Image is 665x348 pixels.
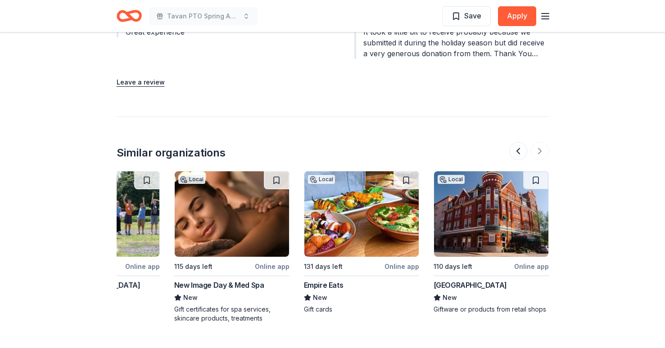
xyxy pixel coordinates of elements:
div: 131 days left [304,261,343,272]
div: Gift certificates for spa services, skincare products, treatments [174,305,290,323]
div: Local [438,175,465,184]
a: Home [117,5,142,27]
div: Gift cards [304,305,419,314]
a: Image for Empire EatsLocal131 days leftOnline appEmpire EatsNewGift cards [304,171,419,314]
div: It took a little bit to receive probably because we submitted it during the holiday season but di... [354,27,549,59]
div: [GEOGRAPHIC_DATA] [434,280,507,290]
div: Similar organizations [117,146,226,160]
div: 115 days left [174,261,213,272]
div: Local [178,175,205,184]
span: Save [464,10,481,22]
div: 110 days left [434,261,472,272]
img: Image for New Image Day & Med Spa [175,171,289,257]
a: Image for New Image Day & Med SpaLocal115 days leftOnline appNew Image Day & Med SpaNewGift certi... [174,171,290,323]
span: New [443,292,457,303]
img: Image for Empire Eats [304,171,419,257]
button: Apply [498,6,536,26]
div: New Image Day & Med Spa [174,280,264,290]
div: Online app [255,261,290,272]
div: Empire Eats [304,280,344,290]
div: Giftware or products from retail shops [434,305,549,314]
span: New [313,292,327,303]
a: Image for Blennerhassett Hotel & SpaLocal110 days leftOnline app[GEOGRAPHIC_DATA]NewGiftware or p... [434,171,549,314]
button: Tavan PTO Spring Auction [149,7,257,25]
span: Tavan PTO Spring Auction [167,11,239,22]
div: Online app [514,261,549,272]
button: Save [442,6,491,26]
img: Image for Blennerhassett Hotel & Spa [434,171,548,257]
div: Online app [125,261,160,272]
button: Leave a review [117,77,165,88]
span: New [183,292,198,303]
div: Online app [385,261,419,272]
div: Local [308,175,335,184]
